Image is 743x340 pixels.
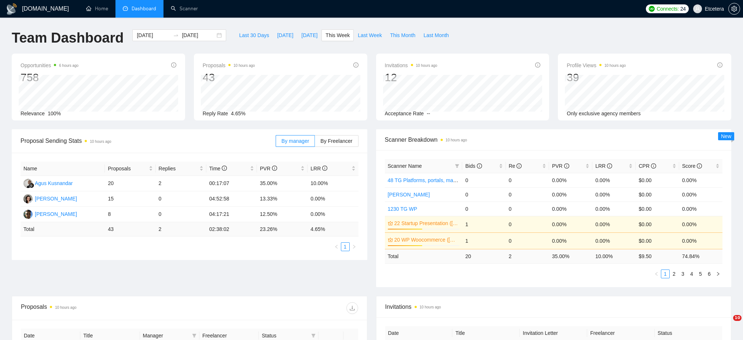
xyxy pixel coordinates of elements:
[48,111,61,116] span: 100%
[206,207,257,222] td: 04:17:21
[446,138,467,142] time: 10 hours ago
[206,191,257,207] td: 04:52:58
[455,164,459,168] span: filter
[654,272,659,276] span: left
[705,270,713,278] a: 6
[636,216,679,232] td: $0.00
[388,206,418,212] a: 1230 TG WP
[427,111,430,116] span: --
[509,163,522,169] span: Re
[670,270,678,278] a: 2
[262,332,308,340] span: Status
[105,207,155,222] td: 8
[388,237,393,242] span: crown
[394,236,458,244] a: 20 WP Woocommerce ([PERSON_NAME])
[301,31,317,39] span: [DATE]
[567,70,626,84] div: 39
[182,31,215,39] input: End date
[105,222,155,236] td: 43
[721,133,731,139] span: New
[678,270,687,278] li: 3
[308,191,358,207] td: 0.00%
[661,270,670,278] li: 1
[506,202,549,216] td: 0
[420,305,441,309] time: 10 hours ago
[670,270,678,278] li: 2
[203,111,228,116] span: Reply Rate
[679,202,722,216] td: 0.00%
[105,162,155,176] th: Proposals
[308,207,358,222] td: 0.00%
[358,31,382,39] span: Last Week
[203,70,255,84] div: 43
[385,70,437,84] div: 12
[477,163,482,169] span: info-circle
[679,173,722,187] td: 0.00%
[272,166,277,171] span: info-circle
[717,62,722,68] span: info-circle
[462,216,505,232] td: 1
[21,222,105,236] td: Total
[652,270,661,278] li: Previous Page
[257,222,308,236] td: 23.26 %
[506,232,549,249] td: 0
[235,29,273,41] button: Last 30 Days
[173,32,179,38] span: swap-right
[233,64,255,68] time: 10 hours ago
[322,166,327,171] span: info-circle
[159,164,198,173] span: Replies
[23,194,33,203] img: TT
[390,31,415,39] span: This Month
[733,315,742,321] span: 10
[282,138,309,144] span: By manager
[564,163,569,169] span: info-circle
[35,195,77,203] div: [PERSON_NAME]
[462,187,505,202] td: 0
[567,61,626,70] span: Profile Views
[385,249,463,263] td: Total
[592,216,636,232] td: 0.00%
[192,333,196,338] span: filter
[595,163,612,169] span: LRR
[695,6,700,11] span: user
[697,163,702,169] span: info-circle
[416,64,437,68] time: 10 hours ago
[156,207,206,222] td: 0
[21,162,105,176] th: Name
[592,249,636,263] td: 10.00 %
[23,195,77,201] a: TT[PERSON_NAME]
[714,270,722,278] li: Next Page
[549,232,592,249] td: 0.00%
[549,216,592,232] td: 0.00%
[506,216,549,232] td: 0
[639,163,656,169] span: CPR
[506,173,549,187] td: 0
[352,245,356,249] span: right
[23,179,33,188] img: AK
[696,270,705,278] li: 5
[277,31,293,39] span: [DATE]
[123,6,128,11] span: dashboard
[607,163,612,169] span: info-circle
[23,211,77,217] a: AP[PERSON_NAME]
[203,61,255,70] span: Proposals
[273,29,297,41] button: [DATE]
[388,221,393,226] span: crown
[105,176,155,191] td: 20
[21,70,78,84] div: 758
[388,192,430,198] a: [PERSON_NAME]
[679,249,722,263] td: 74.84 %
[332,242,341,251] button: left
[206,176,257,191] td: 00:17:07
[35,179,73,187] div: Agus Kusnandar
[297,29,321,41] button: [DATE]
[231,111,246,116] span: 4.65%
[341,243,349,251] a: 1
[320,138,352,144] span: By Freelancer
[385,111,424,116] span: Acceptance Rate
[636,249,679,263] td: $ 9.50
[729,6,740,12] span: setting
[716,272,720,276] span: right
[705,270,714,278] li: 6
